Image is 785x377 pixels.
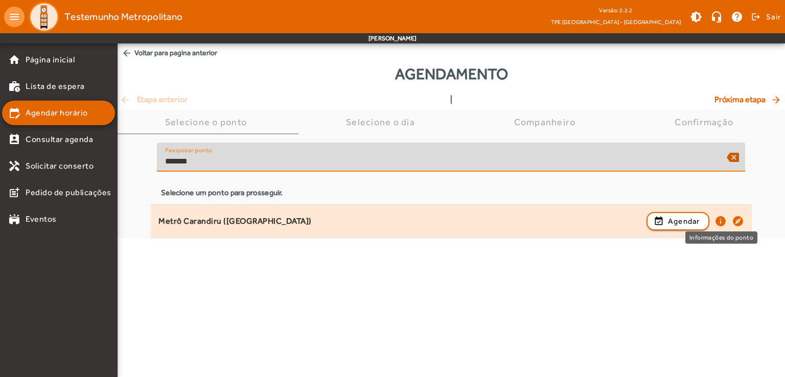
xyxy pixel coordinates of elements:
[647,212,709,230] button: Agendar
[26,54,75,66] span: Página inicial
[8,107,20,119] mat-icon: edit_calendar
[346,117,419,127] div: Selecione o dia
[8,186,20,199] mat-icon: post_add
[26,80,85,92] span: Lista de espera
[8,213,20,225] mat-icon: stadium
[450,93,452,106] span: |
[721,145,746,170] mat-icon: backspace
[64,9,182,25] span: Testemunho Metropolitano
[514,117,580,127] div: Companheiro
[395,62,508,85] span: Agendamento
[4,7,25,27] mat-icon: menu
[8,80,20,92] mat-icon: work_history
[26,107,88,119] span: Agendar horário
[8,133,20,146] mat-icon: perm_contact_calendar
[685,231,757,244] div: Informações do ponto
[26,213,57,225] span: Eventos
[714,93,783,106] span: Próxima etapa
[165,147,212,154] mat-label: Pesquisar ponto
[771,95,783,105] mat-icon: arrow_forward
[122,48,132,58] mat-icon: arrow_back
[26,160,94,172] span: Solicitar conserto
[161,187,741,198] div: Selecione um ponto para prosseguir.
[668,215,700,227] span: Agendar
[118,43,785,62] span: Voltar para pagina anterior
[766,9,781,25] span: Sair
[26,186,111,199] span: Pedido de publicações
[551,4,681,17] div: Versão: 2.2.2
[29,2,59,32] img: Logo TPE
[8,54,20,66] mat-icon: home
[158,216,641,227] div: Metrô Carandiru ([GEOGRAPHIC_DATA])
[165,117,251,127] div: Selecione o ponto
[732,215,744,227] mat-icon: explore
[8,160,20,172] mat-icon: handyman
[25,2,182,32] a: Testemunho Metropolitano
[675,117,737,127] div: Confirmação
[26,133,93,146] span: Consultar agenda
[750,9,781,25] button: Sair
[714,215,727,227] mat-icon: info
[551,17,681,27] span: TPE [GEOGRAPHIC_DATA] - [GEOGRAPHIC_DATA]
